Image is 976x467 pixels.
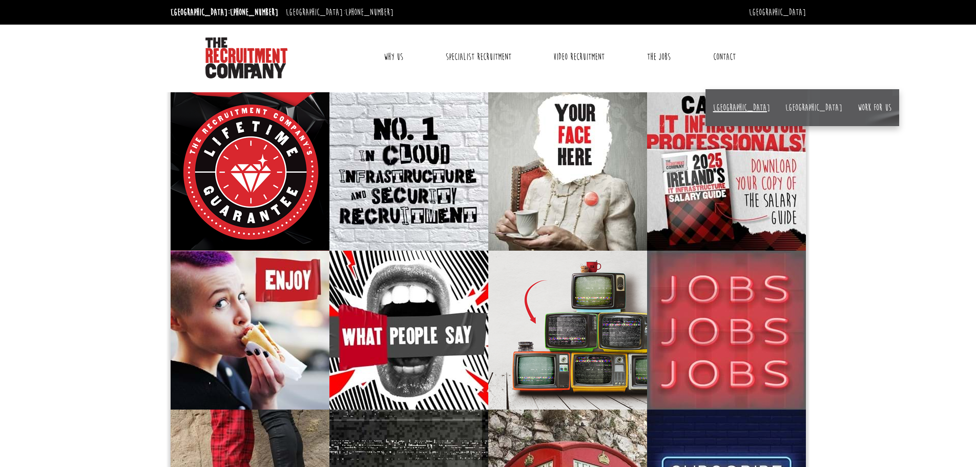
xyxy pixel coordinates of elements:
[749,7,806,18] a: [GEOGRAPHIC_DATA]
[205,37,287,78] img: The Recruitment Company
[705,44,743,70] a: Contact
[168,4,281,21] li: [GEOGRAPHIC_DATA]:
[785,102,842,113] a: [GEOGRAPHIC_DATA]
[230,7,278,18] a: [PHONE_NUMBER]
[858,102,891,113] a: Work for us
[713,102,770,113] a: [GEOGRAPHIC_DATA]
[546,44,612,70] a: Video Recruitment
[376,44,411,70] a: Why Us
[639,44,678,70] a: The Jobs
[345,7,393,18] a: [PHONE_NUMBER]
[438,44,519,70] a: Specialist Recruitment
[283,4,396,21] li: [GEOGRAPHIC_DATA]:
